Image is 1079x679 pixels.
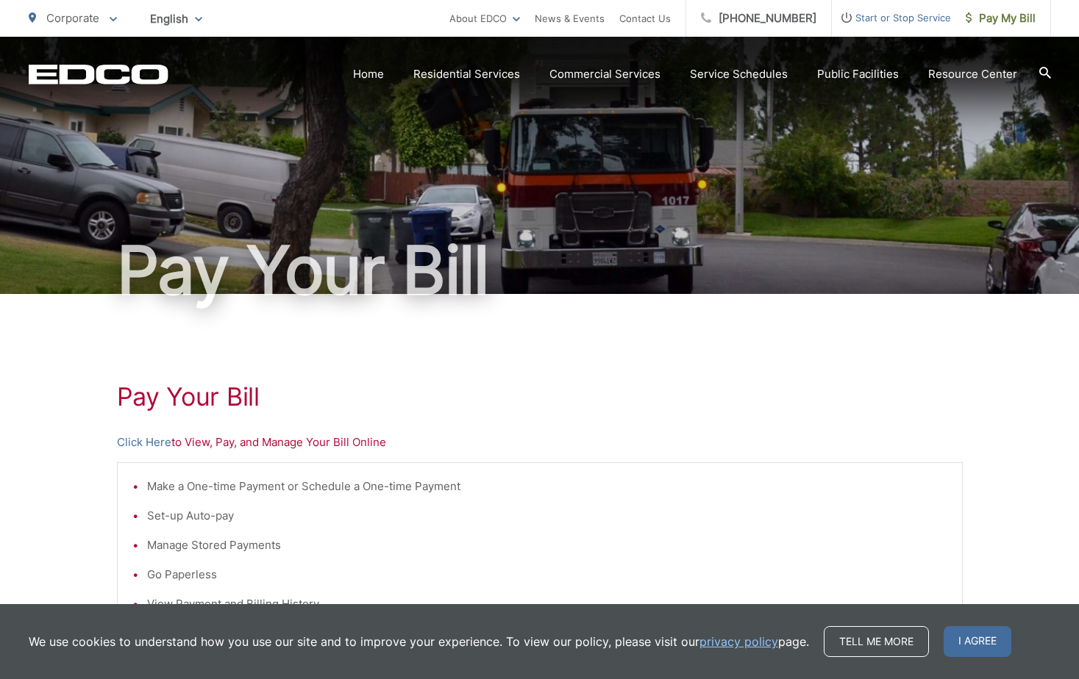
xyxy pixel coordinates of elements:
[928,65,1017,83] a: Resource Center
[117,434,171,451] a: Click Here
[817,65,899,83] a: Public Facilities
[147,507,947,525] li: Set-up Auto-pay
[449,10,520,27] a: About EDCO
[699,633,778,650] a: privacy policy
[29,633,809,650] p: We use cookies to understand how you use our site and to improve your experience. To view our pol...
[147,478,947,495] li: Make a One-time Payment or Schedule a One-time Payment
[147,566,947,583] li: Go Paperless
[147,595,947,613] li: View Payment and Billing History
[535,10,605,27] a: News & Events
[117,382,963,412] h1: Pay Your Bill
[29,234,1051,307] h1: Pay Your Bill
[147,536,947,554] li: Manage Stored Payments
[46,11,99,25] span: Corporate
[413,65,520,83] a: Residential Services
[139,6,213,32] span: English
[824,626,929,657] a: Tell me more
[549,65,660,83] a: Commercial Services
[966,10,1036,27] span: Pay My Bill
[944,626,1011,657] span: I agree
[353,65,384,83] a: Home
[29,64,168,85] a: EDCD logo. Return to the homepage.
[619,10,671,27] a: Contact Us
[117,434,963,451] p: to View, Pay, and Manage Your Bill Online
[690,65,788,83] a: Service Schedules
